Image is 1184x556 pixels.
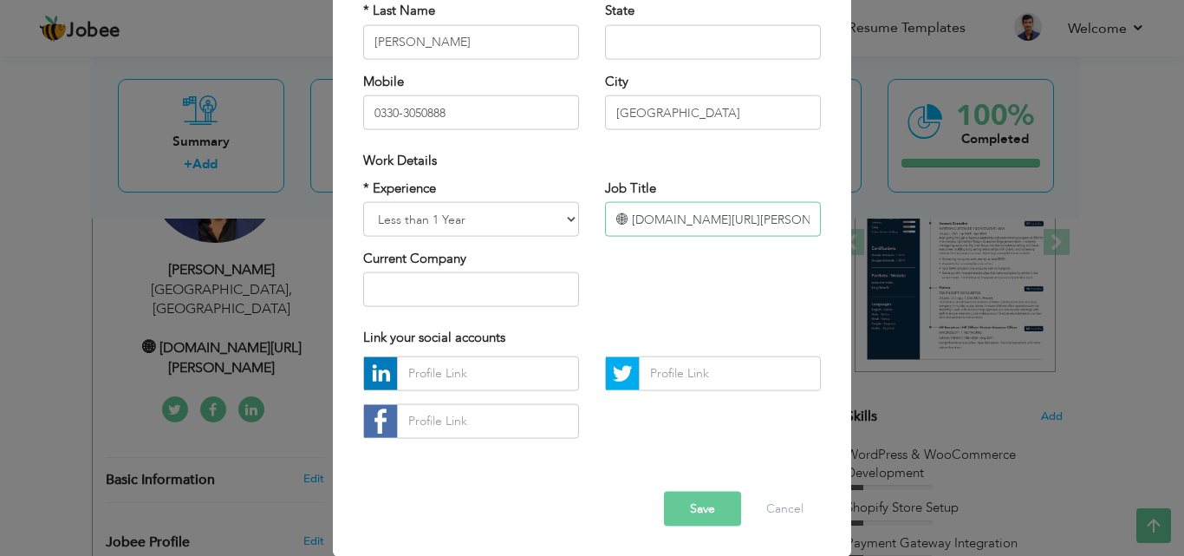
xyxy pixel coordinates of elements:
[606,356,639,389] img: Twitter
[363,250,466,268] label: Current Company
[605,72,628,90] label: City
[397,403,579,438] input: Profile Link
[363,2,435,20] label: * Last Name
[363,329,505,346] span: Link your social accounts
[364,356,397,389] img: linkedin
[749,491,821,526] button: Cancel
[363,72,404,90] label: Mobile
[605,2,634,20] label: State
[639,356,821,390] input: Profile Link
[363,152,437,169] span: Work Details
[364,404,397,437] img: facebook
[605,179,656,197] label: Job Title
[363,179,436,197] label: * Experience
[397,356,579,390] input: Profile Link
[664,491,741,526] button: Save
